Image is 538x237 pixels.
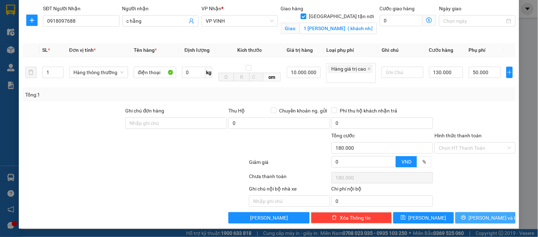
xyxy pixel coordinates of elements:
[42,47,48,53] span: SL
[134,67,176,78] input: VD: Bàn, Ghế
[248,158,331,171] div: Giảm giá
[26,15,38,26] button: plus
[443,17,505,25] input: Ngày giao
[311,212,392,224] button: deleteXóa Thông tin
[332,185,433,195] div: Chi phí nội bộ
[332,133,355,138] span: Tổng cước
[43,5,119,12] div: SĐT Người Nhận
[69,47,96,53] span: Đơn vị tính
[461,215,466,221] span: printer
[205,67,212,78] span: kg
[134,47,157,53] span: Tên hàng
[234,73,249,81] input: R
[249,185,330,195] div: Ghi chú nội bộ nhà xe
[409,214,447,222] span: [PERSON_NAME]
[455,212,516,224] button: printer[PERSON_NAME] và In
[281,6,304,11] span: Giao hàng
[17,6,68,29] strong: CHUYỂN PHÁT NHANH AN PHÚ QUÝ
[382,67,423,78] input: Ghi Chú
[434,133,482,138] label: Hình thức thanh toán
[4,38,14,73] img: logo
[249,195,330,207] input: Nhập ghi chú
[264,73,281,81] span: cm
[300,23,377,34] input: Giao tận nơi
[249,73,264,81] input: C
[25,91,208,99] div: Tổng: 1
[426,17,432,23] span: dollar-circle
[201,6,221,11] span: VP Nhận
[250,214,288,222] span: [PERSON_NAME]
[218,73,234,81] input: D
[287,47,313,53] span: Giá trị hàng
[328,65,373,73] span: Hàng giá trị cao
[331,65,366,73] span: Hàng giá trị cao
[469,47,486,53] span: Phụ phí
[323,43,379,57] th: Loại phụ phí
[506,67,513,78] button: plus
[126,117,227,129] input: Ghi chú đơn hàng
[126,108,165,114] label: Ghi chú đơn hàng
[281,23,300,34] span: Giao
[379,43,426,57] th: Ghi chú
[439,6,461,11] label: Ngày giao
[277,107,330,115] span: Chuyển khoản ng. gửi
[287,67,321,78] input: 0
[401,159,411,165] span: VND
[380,6,415,11] label: Cước giao hàng
[469,214,518,222] span: [PERSON_NAME] và In
[337,107,400,115] span: Phí thu hộ khách nhận trả
[73,67,124,78] span: Hàng thông thường
[340,214,371,222] span: Xóa Thông tin
[332,215,337,221] span: delete
[25,67,37,78] button: delete
[393,212,454,224] button: save[PERSON_NAME]
[367,67,371,71] span: close
[306,12,377,20] span: [GEOGRAPHIC_DATA] tận nơi
[27,17,37,23] span: plus
[401,215,406,221] span: save
[16,30,68,54] span: [GEOGRAPHIC_DATA], [GEOGRAPHIC_DATA] ↔ [GEOGRAPHIC_DATA]
[429,47,454,53] span: Cước hàng
[380,15,423,26] input: Cước giao hàng
[206,16,273,26] span: VP VINH
[507,70,512,75] span: plus
[189,18,194,24] span: user-add
[228,108,245,114] span: Thu Hộ
[237,47,262,53] span: Kích thước
[248,172,331,185] div: Chưa thanh toán
[122,5,199,12] div: Người nhận
[184,47,210,53] span: Định lượng
[422,159,426,165] span: %
[228,212,309,224] button: [PERSON_NAME]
